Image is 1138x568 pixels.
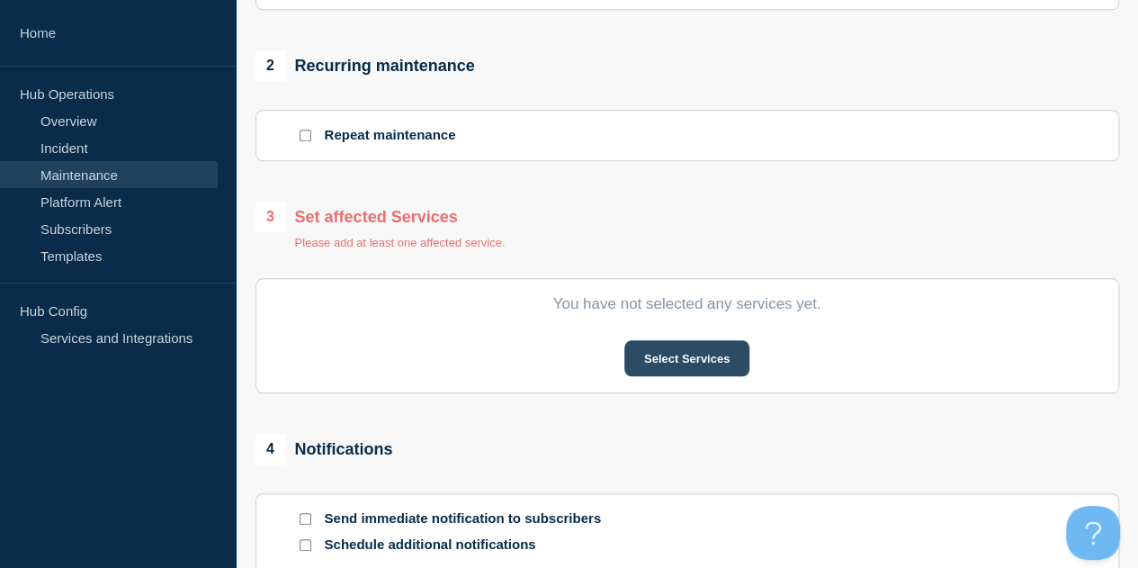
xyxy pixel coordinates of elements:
iframe: Help Scout Beacon - Open [1066,506,1120,560]
input: Repeat maintenance [300,130,311,141]
p: You have not selected any services yet. [296,295,1079,313]
span: 4 [255,434,286,464]
div: Notifications [255,434,393,464]
div: Recurring maintenance [255,50,475,81]
p: Please add at least one affected service. [295,236,506,249]
span: 3 [255,202,286,232]
p: Repeat maintenance [325,127,456,144]
div: Set affected Services [255,202,506,232]
span: 2 [255,50,286,81]
p: Schedule additional notifications [325,536,613,554]
input: Send immediate notification to subscribers [300,513,311,525]
input: Schedule additional notifications [300,539,311,551]
button: Select Services [624,340,749,376]
p: Send immediate notification to subscribers [325,510,613,527]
